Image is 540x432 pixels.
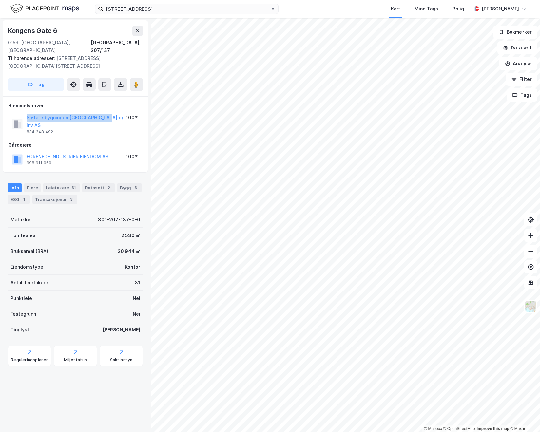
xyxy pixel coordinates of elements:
[103,326,140,334] div: [PERSON_NAME]
[135,279,140,287] div: 31
[11,357,48,363] div: Reguleringsplaner
[8,26,59,36] div: Kongens Gate 6
[415,5,438,13] div: Mine Tags
[121,232,140,239] div: 2 530 ㎡
[68,196,75,203] div: 3
[27,129,53,135] div: 834 248 492
[133,294,140,302] div: Nei
[64,357,87,363] div: Miljøstatus
[10,326,29,334] div: Tinglyst
[118,247,140,255] div: 20 944 ㎡
[10,310,36,318] div: Festegrunn
[106,184,112,191] div: 2
[98,216,140,224] div: 301-207-137-0-0
[10,263,43,271] div: Eiendomstype
[82,183,115,192] div: Datasett
[110,357,133,363] div: Saksinnsyn
[43,183,80,192] div: Leietakere
[453,5,464,13] div: Bolig
[117,183,142,192] div: Bygg
[8,54,138,70] div: [STREET_ADDRESS][GEOGRAPHIC_DATA][STREET_ADDRESS]
[525,300,537,312] img: Z
[125,263,140,271] div: Kontor
[482,5,519,13] div: [PERSON_NAME]
[497,41,537,54] button: Datasett
[493,26,537,39] button: Bokmerker
[443,426,475,431] a: OpenStreetMap
[10,247,48,255] div: Bruksareal (BRA)
[8,141,143,149] div: Gårdeiere
[10,294,32,302] div: Punktleie
[507,401,540,432] div: Kontrollprogram for chat
[70,184,77,191] div: 31
[10,3,79,14] img: logo.f888ab2527a4732fd821a326f86c7f29.svg
[424,426,442,431] a: Mapbox
[27,160,51,166] div: 998 911 060
[8,55,56,61] span: Tilhørende adresser:
[477,426,509,431] a: Improve this map
[132,184,139,191] div: 3
[24,183,41,192] div: Eiere
[91,39,143,54] div: [GEOGRAPHIC_DATA], 207/137
[10,279,48,287] div: Antall leietakere
[8,39,91,54] div: 0153, [GEOGRAPHIC_DATA], [GEOGRAPHIC_DATA]
[499,57,537,70] button: Analyse
[8,78,64,91] button: Tag
[32,195,77,204] div: Transaksjoner
[126,153,139,160] div: 100%
[507,88,537,102] button: Tags
[10,216,32,224] div: Matrikkel
[21,196,27,203] div: 1
[126,114,139,122] div: 100%
[103,4,270,14] input: Søk på adresse, matrikkel, gårdeiere, leietakere eller personer
[8,195,30,204] div: ESG
[391,5,400,13] div: Kart
[10,232,37,239] div: Tomteareal
[506,73,537,86] button: Filter
[133,310,140,318] div: Nei
[8,102,143,110] div: Hjemmelshaver
[507,401,540,432] iframe: Chat Widget
[8,183,22,192] div: Info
